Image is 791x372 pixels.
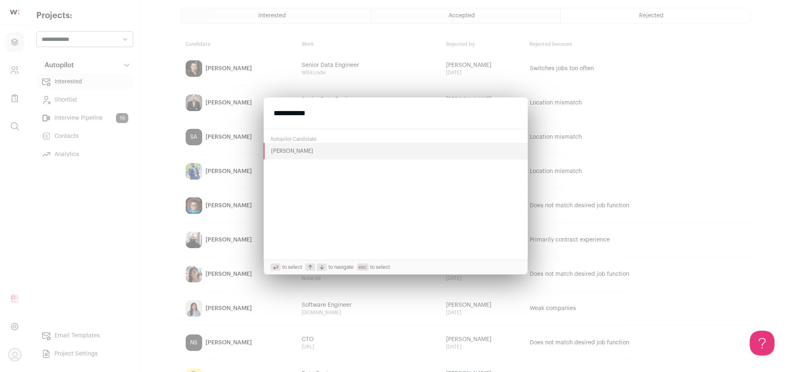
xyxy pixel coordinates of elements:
span: to navigate [305,263,354,271]
div: Autopilot Candidate [264,133,528,143]
span: esc [357,263,368,271]
span: to select [357,263,390,271]
button: [PERSON_NAME] [264,143,528,159]
span: to select [271,263,302,271]
iframe: Toggle Customer Support [750,331,774,355]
